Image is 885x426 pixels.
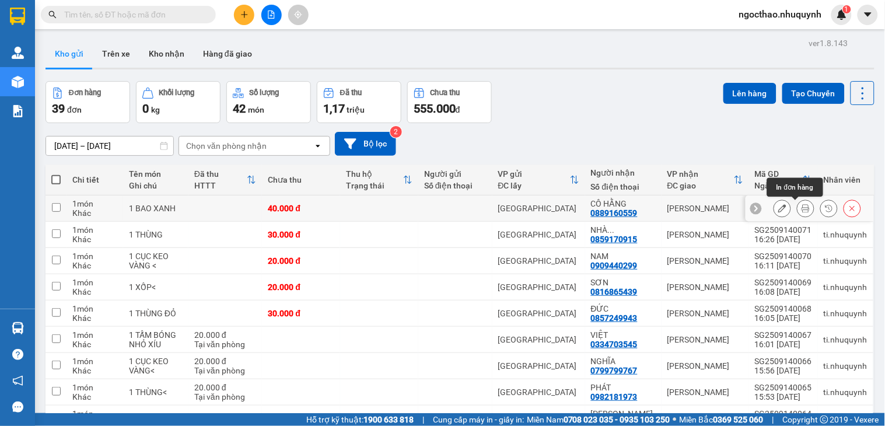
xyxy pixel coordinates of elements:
[129,204,183,213] div: 1 BAO XANH
[64,8,202,21] input: Tìm tên, số ĐT hoặc mã đơn
[194,330,257,340] div: 20.000 đ
[755,304,812,313] div: SG2509140068
[72,175,117,184] div: Chi tiết
[591,340,638,349] div: 0334703545
[774,200,791,217] div: Sửa đơn hàng
[294,11,302,19] span: aim
[194,340,257,349] div: Tại văn phòng
[72,340,117,349] div: Khác
[72,278,117,287] div: 1 món
[755,392,812,401] div: 15:53 [DATE]
[772,413,774,426] span: |
[407,81,492,123] button: Chưa thu555.000đ
[843,5,851,13] sup: 1
[422,413,424,426] span: |
[159,89,195,97] div: Khối lượng
[250,89,279,97] div: Số lượng
[72,330,117,340] div: 1 món
[591,252,656,261] div: NAM
[424,181,487,190] div: Số điện thoại
[667,230,743,239] div: [PERSON_NAME]
[591,313,638,323] div: 0857249943
[749,165,818,195] th: Toggle SortBy
[129,357,183,375] div: 1 CỤC KEO VÀNG<
[46,137,173,155] input: Select a date range.
[564,415,670,424] strong: 0708 023 035 - 0935 103 250
[142,102,149,116] span: 0
[129,282,183,292] div: 1 XỐP<
[346,181,403,190] div: Trạng thái
[667,387,743,397] div: [PERSON_NAME]
[347,105,365,114] span: triệu
[591,261,638,270] div: 0909440299
[194,392,257,401] div: Tại văn phòng
[433,413,524,426] span: Cung cấp máy in - giấy in:
[667,256,743,266] div: [PERSON_NAME]
[335,132,396,156] button: Bộ lọc
[498,361,579,371] div: [GEOGRAPHIC_DATA]
[824,175,867,184] div: Nhân viên
[492,165,585,195] th: Toggle SortBy
[72,304,117,313] div: 1 món
[527,413,670,426] span: Miền Nam
[12,76,24,88] img: warehouse-icon
[129,230,183,239] div: 1 THÙNG
[12,47,24,59] img: warehouse-icon
[667,361,743,371] div: [PERSON_NAME]
[194,181,247,190] div: HTTT
[363,415,414,424] strong: 1900 633 818
[306,413,414,426] span: Hỗ trợ kỹ thuật:
[498,309,579,318] div: [GEOGRAPHIC_DATA]
[755,287,812,296] div: 16:08 [DATE]
[845,5,849,13] span: 1
[858,5,878,25] button: caret-down
[591,366,638,375] div: 0799799767
[591,357,656,366] div: NGHĨA
[591,304,656,313] div: ĐỨC
[667,282,743,292] div: [PERSON_NAME]
[498,181,570,190] div: ĐC lấy
[667,309,743,318] div: [PERSON_NAME]
[824,309,867,318] div: ti.nhuquynh
[72,261,117,270] div: Khác
[72,199,117,208] div: 1 món
[591,208,638,218] div: 0889160559
[755,330,812,340] div: SG2509140067
[820,415,828,424] span: copyright
[346,169,403,179] div: Thu hộ
[755,278,812,287] div: SG2509140069
[288,5,309,25] button: aim
[129,387,183,397] div: 1 THÙNG<
[226,81,311,123] button: Số lượng42món
[5,44,169,71] strong: 342 [PERSON_NAME], P1, Q10, TP.HCM - 0931 556 979
[72,366,117,375] div: Khác
[261,5,282,25] button: file-add
[498,256,579,266] div: [GEOGRAPHIC_DATA]
[72,225,117,235] div: 1 món
[667,335,743,344] div: [PERSON_NAME]
[498,335,579,344] div: [GEOGRAPHIC_DATA]
[390,126,402,138] sup: 2
[72,235,117,244] div: Khác
[424,169,487,179] div: Người gửi
[267,11,275,19] span: file-add
[414,102,456,116] span: 555.000
[194,169,247,179] div: Đã thu
[591,225,656,235] div: NHÀ THỜ(PHƯỚC AN)
[667,204,743,213] div: [PERSON_NAME]
[755,225,812,235] div: SG2509140071
[323,102,345,116] span: 1,17
[591,235,638,244] div: 0859170915
[136,81,221,123] button: Khối lượng0kg
[129,181,183,190] div: Ghi chú
[48,11,57,19] span: search
[72,383,117,392] div: 1 món
[248,105,264,114] span: món
[755,383,812,392] div: SG2509140065
[340,89,362,97] div: Đã thu
[129,252,183,270] div: 1 CỤC KEO VÀNG <
[755,261,812,270] div: 16:11 [DATE]
[680,413,764,426] span: Miền Bắc
[824,230,867,239] div: ti.nhuquynh
[591,383,656,392] div: PHÁT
